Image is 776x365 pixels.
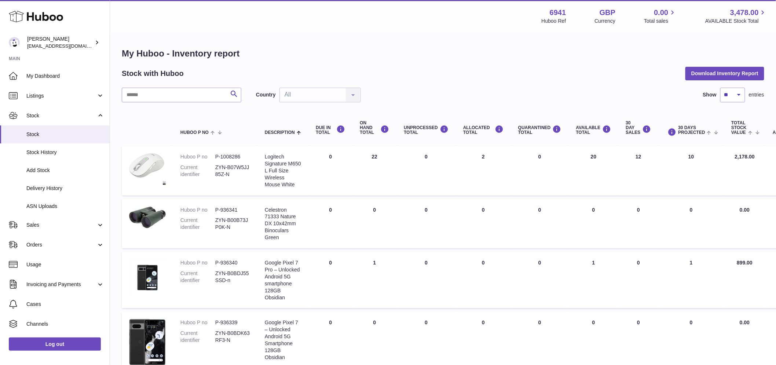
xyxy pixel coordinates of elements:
[26,241,96,248] span: Orders
[737,260,753,266] span: 899.00
[180,164,215,178] dt: Current identifier
[735,154,755,160] span: 2,178.00
[265,259,301,301] div: Google Pixel 7 Pro – Unlocked Android 5G smartphone 128GB Obsidian
[396,146,456,195] td: 0
[180,319,215,326] dt: Huboo P no
[396,199,456,248] td: 0
[678,125,705,135] span: 30 DAYS PROJECTED
[129,207,166,229] img: product image
[26,73,104,80] span: My Dashboard
[180,330,215,344] dt: Current identifier
[456,199,511,248] td: 0
[542,18,566,25] div: Huboo Ref
[215,270,250,284] dd: ZYN-B0BDJ55SSD-n
[730,8,759,18] span: 3,478.00
[26,167,104,174] span: Add Stock
[569,199,619,248] td: 0
[180,259,215,266] dt: Huboo P no
[308,146,352,195] td: 0
[396,252,456,308] td: 0
[26,281,96,288] span: Invoicing and Payments
[265,319,301,361] div: Google Pixel 7 – Unlocked Android 5G Smartphone 128GB Obsidian
[619,146,659,195] td: 12
[215,330,250,344] dd: ZYN-B0BDK63RF3-N
[180,270,215,284] dt: Current identifier
[122,69,184,79] h2: Stock with Huboo
[265,207,301,241] div: Celestron 71333 Nature DX 10x42mm Binoculars Green
[576,125,611,135] div: AVAILABLE Total
[27,36,93,50] div: [PERSON_NAME]
[129,259,166,296] img: product image
[731,121,747,135] span: Total stock value
[26,92,96,99] span: Listings
[9,37,20,48] img: internalAdmin-6941@internal.huboo.com
[26,301,104,308] span: Cases
[26,131,104,138] span: Stock
[215,217,250,231] dd: ZYN-B00B73JP0K-N
[619,199,659,248] td: 0
[595,18,616,25] div: Currency
[659,199,724,248] td: 0
[316,125,345,135] div: DUE IN TOTAL
[600,8,615,18] strong: GBP
[456,146,511,195] td: 2
[626,121,651,135] div: 30 DAY SALES
[644,8,677,25] a: 0.00 Total sales
[685,67,764,80] button: Download Inventory Report
[705,18,767,25] span: AVAILABLE Stock Total
[129,319,166,365] img: product image
[538,320,541,325] span: 0
[122,48,764,59] h1: My Huboo - Inventory report
[26,261,104,268] span: Usage
[26,149,104,156] span: Stock History
[659,146,724,195] td: 10
[569,146,619,195] td: 20
[256,91,276,98] label: Country
[352,146,396,195] td: 22
[619,252,659,308] td: 0
[26,321,104,328] span: Channels
[26,185,104,192] span: Delivery History
[308,252,352,308] td: 0
[26,112,96,119] span: Stock
[180,153,215,160] dt: Huboo P no
[265,153,301,188] div: Logitech Signature M650 L Full Size Wireless Mouse White
[538,154,541,160] span: 0
[518,125,561,135] div: QUARANTINED Total
[215,153,250,160] dd: P-1008286
[644,18,677,25] span: Total sales
[404,125,449,135] div: UNPROCESSED Total
[9,337,101,351] a: Log out
[360,121,389,135] div: ON HAND Total
[538,260,541,266] span: 0
[740,320,750,325] span: 0.00
[180,217,215,231] dt: Current identifier
[180,130,209,135] span: Huboo P no
[703,91,717,98] label: Show
[749,91,764,98] span: entries
[569,252,619,308] td: 1
[215,207,250,213] dd: P-936341
[26,222,96,229] span: Sales
[550,8,566,18] strong: 6941
[456,252,511,308] td: 0
[352,199,396,248] td: 0
[129,153,166,185] img: product image
[215,164,250,178] dd: ZYN-B07W5JJ85Z-N
[215,319,250,326] dd: P-936339
[26,203,104,210] span: ASN Uploads
[705,8,767,25] a: 3,478.00 AVAILABLE Stock Total
[659,252,724,308] td: 1
[740,207,750,213] span: 0.00
[180,207,215,213] dt: Huboo P no
[352,252,396,308] td: 1
[308,199,352,248] td: 0
[265,130,295,135] span: Description
[27,43,108,49] span: [EMAIL_ADDRESS][DOMAIN_NAME]
[463,125,504,135] div: ALLOCATED Total
[538,207,541,213] span: 0
[215,259,250,266] dd: P-936340
[654,8,669,18] span: 0.00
